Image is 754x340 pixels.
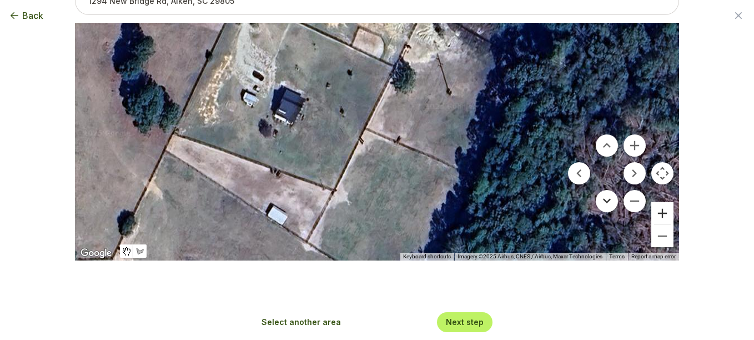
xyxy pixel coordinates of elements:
[631,253,676,259] a: Report a map error
[403,253,451,261] button: Keyboard shortcuts
[78,246,114,261] a: Open this area in Google Maps (opens a new window)
[262,317,341,328] button: Select another area
[22,9,43,22] span: Back
[120,244,133,258] button: Stop drawing
[133,244,147,258] button: Draw a shape
[78,246,114,261] img: Google
[624,190,646,212] button: Zoom out
[609,253,625,259] a: Terms (opens in new tab)
[458,253,602,259] span: Imagery ©2025 Airbus, CNES / Airbus, Maxar Technologies
[446,317,484,327] button: Next step
[651,162,673,184] button: Map camera controls
[651,202,673,224] button: Zoom in
[624,134,646,157] button: Zoom in
[596,134,618,157] button: Move up
[596,190,618,212] button: Move down
[9,9,43,22] button: Back
[624,162,646,184] button: Move right
[651,225,673,247] button: Zoom out
[568,162,590,184] button: Move left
